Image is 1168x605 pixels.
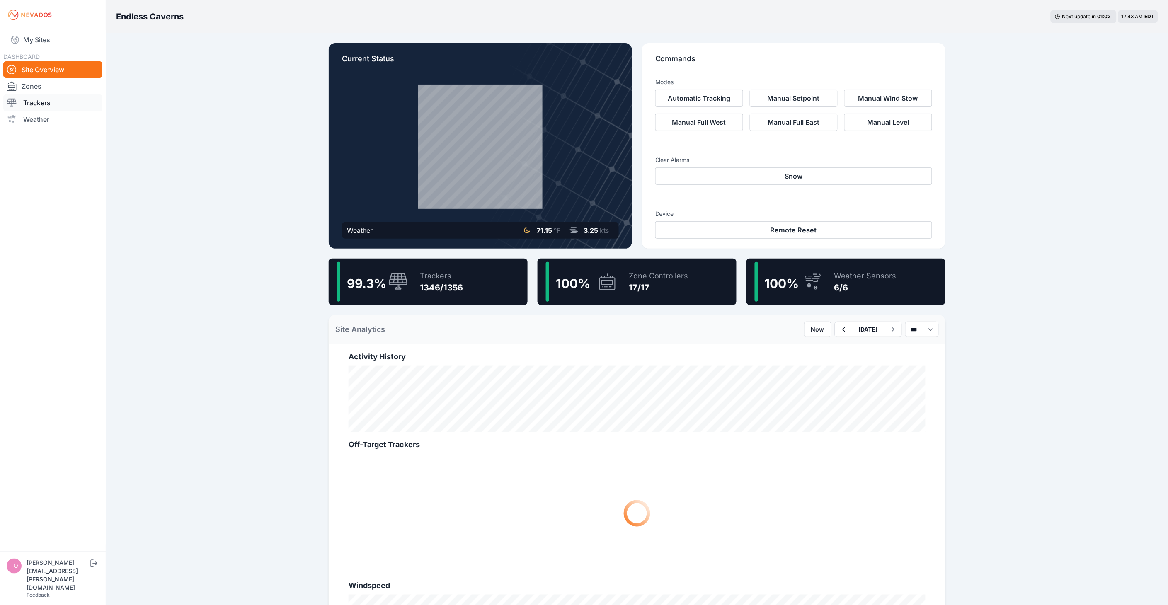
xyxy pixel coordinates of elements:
div: [PERSON_NAME][EMAIL_ADDRESS][PERSON_NAME][DOMAIN_NAME] [27,559,89,592]
a: Feedback [27,592,50,598]
button: Manual Level [844,114,932,131]
a: 100%Zone Controllers17/17 [538,259,737,305]
span: 100 % [765,276,799,291]
span: 3.25 [584,226,598,235]
h3: Clear Alarms [655,156,932,164]
span: Next update in [1062,13,1096,19]
button: Automatic Tracking [655,90,743,107]
nav: Breadcrumb [116,6,184,27]
img: Nevados [7,8,53,22]
span: °F [554,226,560,235]
h3: Device [655,210,932,218]
button: Manual Wind Stow [844,90,932,107]
div: 1346/1356 [420,282,463,293]
div: Weather Sensors [834,270,897,282]
span: 100 % [556,276,590,291]
div: 17/17 [629,282,688,293]
a: Site Overview [3,61,102,78]
button: Remote Reset [655,221,932,239]
button: Manual Setpoint [750,90,838,107]
a: Zones [3,78,102,94]
span: EDT [1145,13,1155,19]
div: 6/6 [834,282,897,293]
button: Now [804,322,831,337]
a: Trackers [3,94,102,111]
button: Snow [655,167,932,185]
span: 71.15 [537,226,552,235]
h2: Site Analytics [335,324,385,335]
button: Manual Full West [655,114,743,131]
h3: Modes [655,78,674,86]
button: [DATE] [852,322,884,337]
h2: Activity History [349,351,926,363]
span: 99.3 % [347,276,386,291]
p: Current Status [342,53,619,71]
p: Commands [655,53,932,71]
div: 01 : 02 [1098,13,1112,20]
a: Weather [3,111,102,128]
span: kts [600,226,609,235]
button: Manual Full East [750,114,838,131]
span: DASHBOARD [3,53,40,60]
span: 12:43 AM [1122,13,1143,19]
img: tomasz.barcz@energix-group.com [7,559,22,574]
h3: Endless Caverns [116,11,184,22]
h2: Windspeed [349,580,926,591]
a: My Sites [3,30,102,50]
div: Trackers [420,270,463,282]
div: Zone Controllers [629,270,688,282]
h2: Off-Target Trackers [349,439,926,450]
a: 100%Weather Sensors6/6 [746,259,945,305]
a: 99.3%Trackers1346/1356 [329,259,528,305]
div: Weather [347,225,373,235]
